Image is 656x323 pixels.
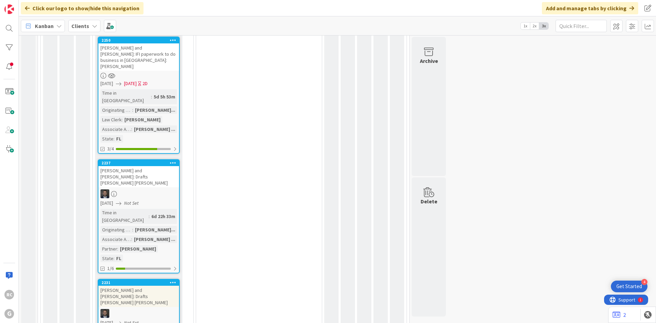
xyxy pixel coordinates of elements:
[100,116,122,123] div: Law Clerk
[36,3,37,8] div: 1
[133,226,177,233] div: [PERSON_NAME]...
[131,125,132,133] span: :
[98,43,179,71] div: [PERSON_NAME] and [PERSON_NAME]: IFI paperwork to do business in [GEOGRAPHIC_DATA]: [PERSON_NAME]
[132,226,133,233] span: :
[556,20,607,32] input: Quick Filter...
[98,160,179,187] div: 2237[PERSON_NAME] and [PERSON_NAME]: Drafts [PERSON_NAME] [PERSON_NAME]
[107,265,114,272] span: 1/6
[114,255,123,262] div: FL
[98,189,179,198] div: JW
[421,197,437,205] div: Delete
[107,145,114,152] span: 3/4
[98,37,179,71] div: 2250[PERSON_NAME] and [PERSON_NAME]: IFI paperwork to do business in [GEOGRAPHIC_DATA]: [PERSON_N...
[101,280,179,285] div: 2231
[35,22,54,30] span: Kanban
[611,281,647,292] div: Open Get Started checklist, remaining modules: 4
[100,189,109,198] img: JW
[100,209,149,224] div: Time in [GEOGRAPHIC_DATA]
[4,4,14,14] img: Visit kanbanzone.com
[71,23,89,29] b: Clients
[100,235,131,243] div: Associate Assigned
[100,245,117,253] div: Partner
[4,290,14,299] div: RC
[101,161,179,165] div: 2237
[132,106,133,114] span: :
[100,106,132,114] div: Originating Attorney
[100,89,151,104] div: Time in [GEOGRAPHIC_DATA]
[132,235,177,243] div: [PERSON_NAME] ...
[113,255,114,262] span: :
[100,125,131,133] div: Associate Assigned
[616,283,642,290] div: Get Started
[539,23,548,29] span: 3x
[133,106,177,114] div: [PERSON_NAME]...
[100,255,113,262] div: State
[152,93,177,100] div: 5d 5h 53m
[521,23,530,29] span: 1x
[100,200,113,207] span: [DATE]
[530,23,539,29] span: 2x
[114,135,123,143] div: FL
[100,226,132,233] div: Originating Attorney
[98,280,179,307] div: 2231[PERSON_NAME] and [PERSON_NAME]: Drafts [PERSON_NAME] [PERSON_NAME]
[118,245,158,253] div: [PERSON_NAME]
[98,166,179,187] div: [PERSON_NAME] and [PERSON_NAME]: Drafts [PERSON_NAME] [PERSON_NAME]
[142,80,148,87] div: 2D
[100,309,109,318] img: JW
[151,93,152,100] span: :
[117,245,118,253] span: :
[131,235,132,243] span: :
[98,280,179,286] div: 2231
[149,213,150,220] span: :
[98,160,179,166] div: 2237
[613,311,626,319] a: 2
[21,2,143,14] div: Click our logo to show/hide this navigation
[4,309,14,319] div: G
[100,135,113,143] div: State
[420,57,438,65] div: Archive
[98,37,179,43] div: 2250
[641,279,647,285] div: 4
[150,213,177,220] div: 6d 22h 33m
[14,1,31,9] span: Support
[542,2,638,14] div: Add and manage tabs by clicking
[122,116,123,123] span: :
[132,125,177,133] div: [PERSON_NAME] ...
[124,80,137,87] span: [DATE]
[101,38,179,43] div: 2250
[100,80,113,87] span: [DATE]
[113,135,114,143] span: :
[98,286,179,307] div: [PERSON_NAME] and [PERSON_NAME]: Drafts [PERSON_NAME] [PERSON_NAME]
[123,116,162,123] div: [PERSON_NAME]
[124,200,139,206] i: Not Set
[98,309,179,318] div: JW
